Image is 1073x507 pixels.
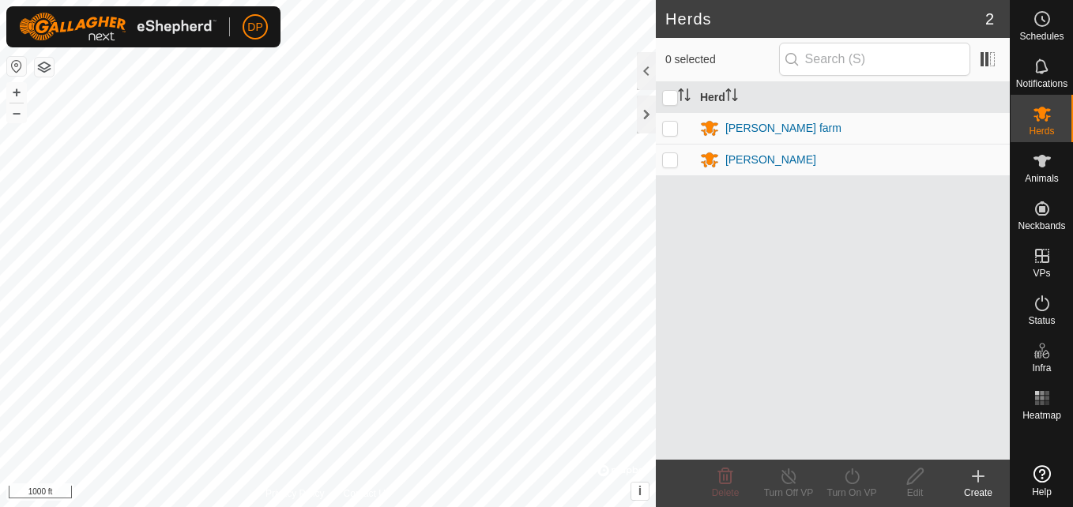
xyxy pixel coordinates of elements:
[883,486,947,500] div: Edit
[638,484,642,498] span: i
[1025,174,1059,183] span: Animals
[35,58,54,77] button: Map Layers
[1033,269,1050,278] span: VPs
[1011,459,1073,503] a: Help
[725,152,816,168] div: [PERSON_NAME]
[665,9,985,28] h2: Herds
[631,483,649,500] button: i
[712,487,740,498] span: Delete
[265,486,325,501] a: Privacy Policy
[1032,363,1051,373] span: Infra
[985,7,994,31] span: 2
[344,486,390,501] a: Contact Us
[779,43,970,76] input: Search (S)
[247,19,262,36] span: DP
[7,83,26,102] button: +
[1018,221,1065,231] span: Neckbands
[1028,316,1055,325] span: Status
[757,486,820,500] div: Turn Off VP
[19,13,216,41] img: Gallagher Logo
[1032,487,1052,497] span: Help
[1029,126,1054,136] span: Herds
[1019,32,1064,41] span: Schedules
[678,91,691,103] p-sorticon: Activate to sort
[1022,411,1061,420] span: Heatmap
[725,120,841,137] div: [PERSON_NAME] farm
[820,486,883,500] div: Turn On VP
[947,486,1010,500] div: Create
[7,57,26,76] button: Reset Map
[1016,79,1067,88] span: Notifications
[725,91,738,103] p-sorticon: Activate to sort
[7,103,26,122] button: –
[665,51,779,68] span: 0 selected
[694,82,1010,113] th: Herd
